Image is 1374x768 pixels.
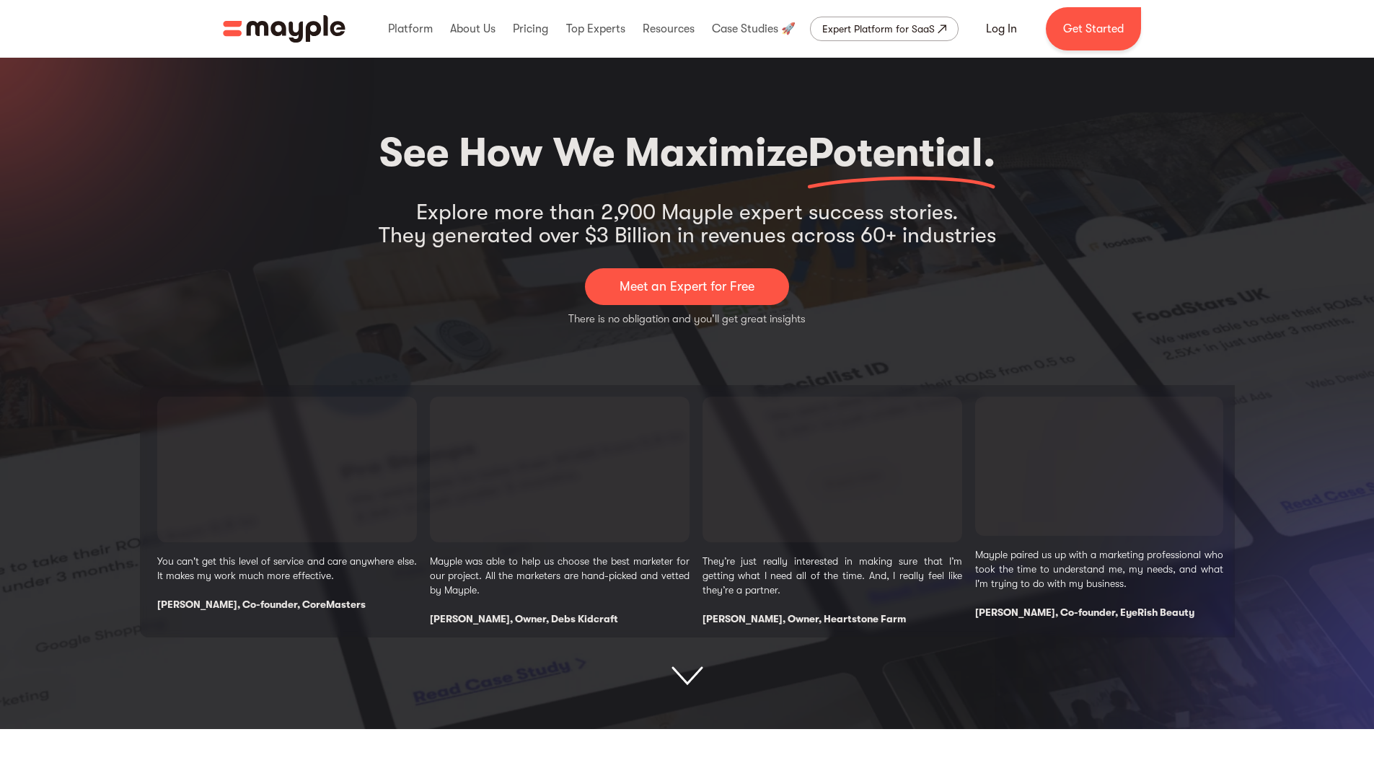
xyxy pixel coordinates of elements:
[157,554,417,583] p: You can't get this level of service and care anywhere else. It makes my work much more effective.
[430,554,690,597] p: Mayple was able to help us choose the best marketer for our project. All the marketers are hand-p...
[384,6,436,52] div: Platform
[810,17,959,41] a: Expert Platform for SaaS
[969,12,1034,46] a: Log In
[1046,7,1141,50] a: Get Started
[157,397,417,612] div: 1 / 4
[703,554,962,597] p: They’re just really interested in making sure that I’m getting what I need all of the time. And, ...
[639,6,698,52] div: Resources
[808,130,995,176] span: Potential.
[822,20,935,37] div: Expert Platform for SaaS
[379,123,995,183] h2: See How We Maximize
[430,612,690,626] div: [PERSON_NAME], Owner, Debs Kidcraft
[975,547,1223,591] p: Mayple paired us up with a marketing professional who took the time to understand me, my needs, a...
[223,15,345,43] a: home
[509,6,552,52] div: Pricing
[975,605,1223,619] div: [PERSON_NAME], Co-founder, EyeRish Beauty
[703,397,962,627] div: 3 / 4
[568,311,806,327] p: There is no obligation and you'll get great insights
[223,15,345,43] img: Mayple logo
[430,397,690,627] div: 2 / 4
[585,268,789,305] a: Meet an Expert for Free
[446,6,499,52] div: About Us
[975,397,1235,620] div: 4 / 4
[157,597,417,612] div: [PERSON_NAME], Co-founder, CoreMasters
[563,6,629,52] div: Top Experts
[620,277,754,296] p: Meet an Expert for Free
[379,200,996,247] div: Explore more than 2,900 Mayple expert success stories. They generated over $3 Billion in revenues...
[703,612,962,626] div: [PERSON_NAME], Owner, Heartstone Farm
